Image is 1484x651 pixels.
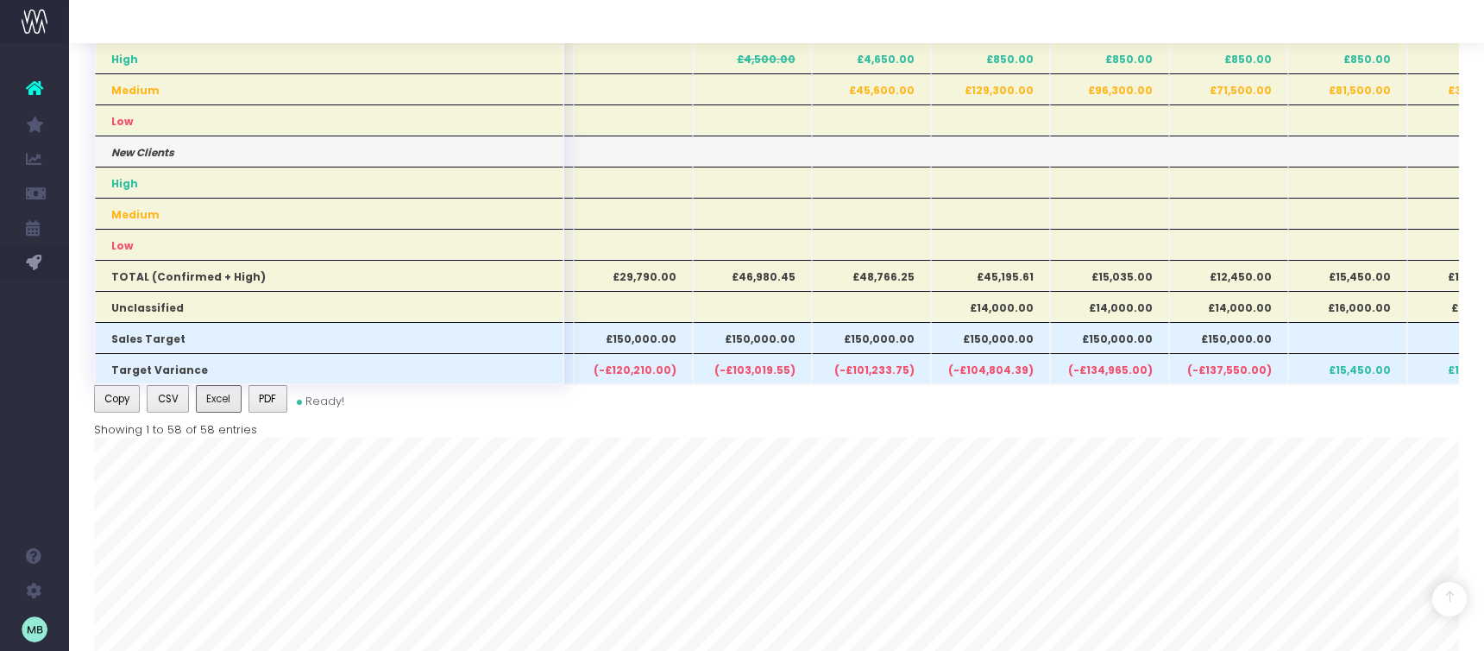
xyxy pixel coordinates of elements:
[963,332,1034,347] span: £150,000.00
[104,391,129,407] span: Copy
[714,363,795,378] span: (-£103,019.55)
[1169,42,1288,73] th: £850.00
[95,42,563,73] th: High
[95,353,563,384] th: Target Variance
[948,363,1034,378] span: (-£104,804.39)
[94,416,257,438] div: Showing 1 to 58 of 58 entries
[147,385,189,413] button: CSV
[594,363,676,378] span: (-£120,210.00)
[95,260,563,291] th: TOTAL (Confirmed + High)
[259,391,276,407] span: PDF
[606,332,676,347] span: £150,000.00
[1288,73,1407,104] th: £81,500.00
[693,42,812,73] th: £4,500.00
[248,385,287,413] button: PDF
[158,391,179,407] span: CSV
[931,73,1050,104] th: £129,300.00
[725,332,795,347] span: £150,000.00
[1169,260,1288,291] th: £12,450.00
[812,42,931,73] th: £4,650.00
[834,363,915,378] span: (-£101,233.75)
[574,260,693,291] th: £29,790.00
[931,42,1050,73] th: £850.00
[1050,291,1169,322] th: £14,000.00
[1288,42,1407,73] th: £850.00
[1068,363,1153,378] span: (-£134,965.00)
[95,167,563,198] th: High
[1288,291,1407,322] th: £16,000.00
[95,104,563,136] th: Low
[95,198,563,229] th: Medium
[206,391,230,407] span: Excel
[693,260,812,291] th: £46,980.45
[1082,332,1153,347] span: £150,000.00
[812,260,931,291] th: £48,766.25
[931,291,1050,322] th: £14,000.00
[196,385,242,413] button: Excel
[1201,332,1272,347] span: £150,000.00
[844,332,915,347] span: £150,000.00
[1329,363,1391,378] span: £15,450.00
[22,616,47,642] img: images/default_profile_image.png
[1288,260,1407,291] th: £15,450.00
[1050,73,1169,104] th: £96,300.00
[95,322,563,353] th: Sales Target
[1050,42,1169,73] th: £850.00
[1187,363,1272,378] span: (-£137,550.00)
[931,260,1050,291] th: £45,195.61
[1169,291,1288,322] th: £14,000.00
[95,73,563,104] th: Medium
[94,385,141,413] button: Copy
[305,393,344,410] span: Ready!
[1050,260,1169,291] th: £15,035.00
[111,145,174,161] i: New Clients
[812,73,931,104] th: £45,600.00
[95,229,563,260] th: Low
[1169,73,1288,104] th: £71,500.00
[95,291,563,322] th: Unclassified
